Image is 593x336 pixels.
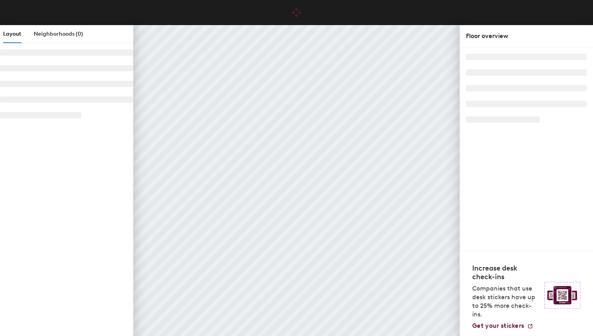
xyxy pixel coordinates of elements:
[472,322,524,329] span: Get your stickers
[34,31,83,37] span: Neighborhoods (0)
[472,264,540,281] h4: Increase desk check-ins
[466,31,587,41] div: Floor overview
[472,322,533,330] a: Get your stickers
[544,282,580,309] img: Sticker logo
[3,31,21,37] span: Layout
[472,284,540,319] p: Companies that use desk stickers have up to 25% more check-ins.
